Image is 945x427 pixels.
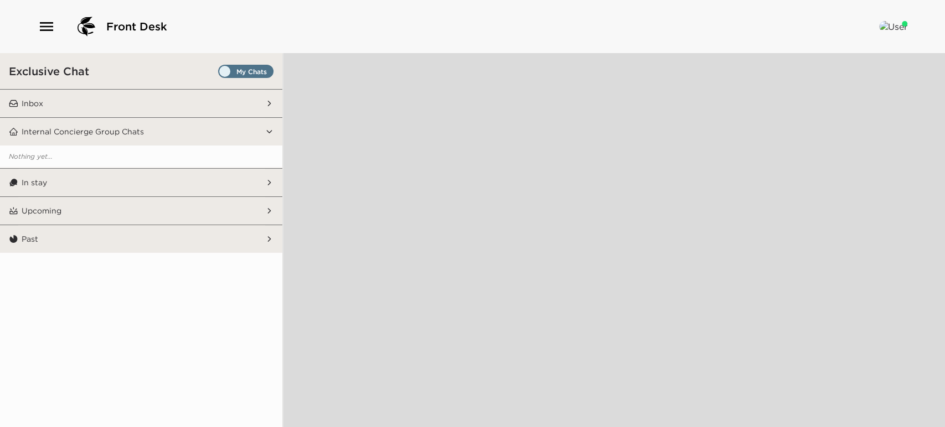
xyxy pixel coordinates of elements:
[9,64,89,78] h3: Exclusive Chat
[18,169,265,196] button: In stay
[22,206,61,216] p: Upcoming
[22,234,38,244] p: Past
[879,21,907,32] img: User
[18,197,265,225] button: Upcoming
[106,19,167,34] span: Front Desk
[22,127,144,137] p: Internal Concierge Group Chats
[22,178,47,188] p: In stay
[18,118,265,145] button: Internal Concierge Group Chats
[18,90,265,117] button: Inbox
[73,13,100,40] img: logo
[218,65,273,78] label: Set all destinations
[18,225,265,253] button: Past
[22,98,43,108] p: Inbox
